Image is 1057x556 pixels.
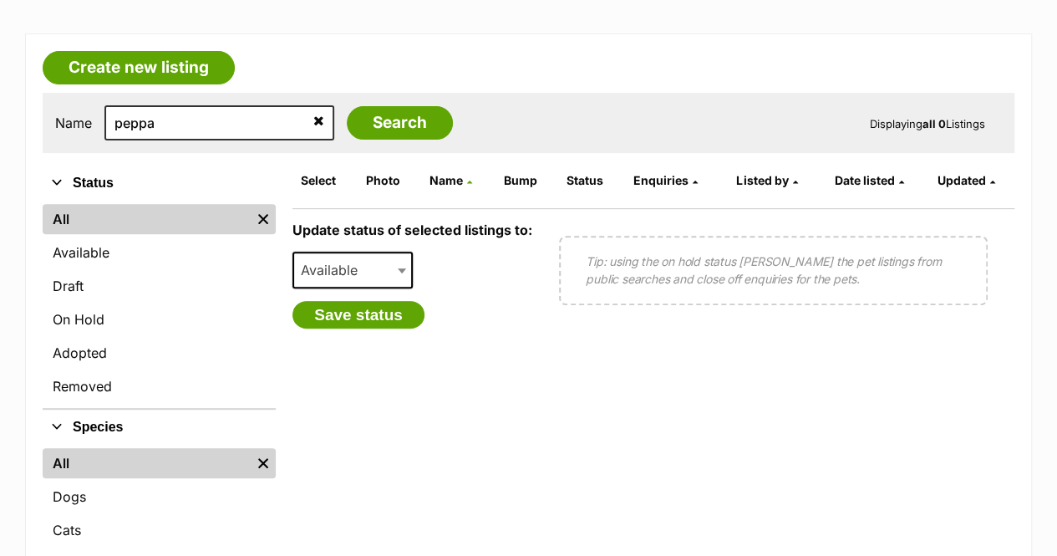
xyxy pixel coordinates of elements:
[43,482,276,512] a: Dogs
[43,371,276,401] a: Removed
[43,201,276,408] div: Status
[55,115,92,130] label: Name
[835,173,904,187] a: Date listed
[251,204,276,234] a: Remove filter
[43,515,276,545] a: Cats
[43,448,251,478] a: All
[938,173,995,187] a: Updated
[294,167,358,194] th: Select
[359,167,421,194] th: Photo
[736,173,788,187] span: Listed by
[633,173,689,187] span: translation missing: en.admin.listings.index.attributes.enquiries
[497,167,558,194] th: Bump
[922,117,946,130] strong: all 0
[43,204,251,234] a: All
[429,173,472,187] a: Name
[633,173,698,187] a: Enquiries
[938,173,986,187] span: Updated
[586,252,961,288] p: Tip: using the on hold status [PERSON_NAME] the pet listings from public searches and close off e...
[43,51,235,84] a: Create new listing
[292,222,532,238] label: Update status of selected listings to:
[43,338,276,368] a: Adopted
[43,172,276,194] button: Status
[560,167,625,194] th: Status
[43,237,276,268] a: Available
[870,117,985,130] span: Displaying Listings
[292,252,413,288] span: Available
[251,448,276,478] a: Remove filter
[43,304,276,334] a: On Hold
[347,106,453,140] input: Search
[835,173,895,187] span: Date listed
[736,173,797,187] a: Listed by
[43,271,276,301] a: Draft
[429,173,463,187] span: Name
[43,416,276,438] button: Species
[292,301,424,329] button: Save status
[294,258,374,282] span: Available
